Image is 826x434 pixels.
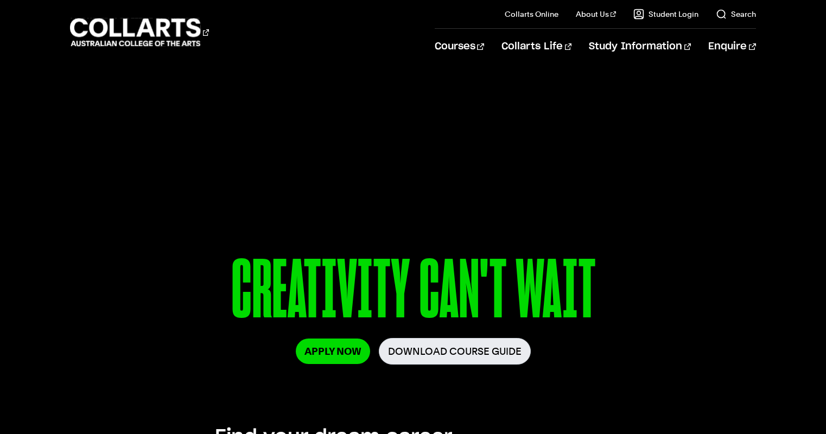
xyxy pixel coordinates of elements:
[576,9,616,20] a: About Us
[505,9,558,20] a: Collarts Online
[589,29,691,65] a: Study Information
[379,338,531,365] a: Download Course Guide
[501,29,571,65] a: Collarts Life
[296,339,370,364] a: Apply Now
[70,17,209,48] div: Go to homepage
[92,248,733,338] p: CREATIVITY CAN'T WAIT
[633,9,698,20] a: Student Login
[708,29,755,65] a: Enquire
[716,9,756,20] a: Search
[435,29,484,65] a: Courses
